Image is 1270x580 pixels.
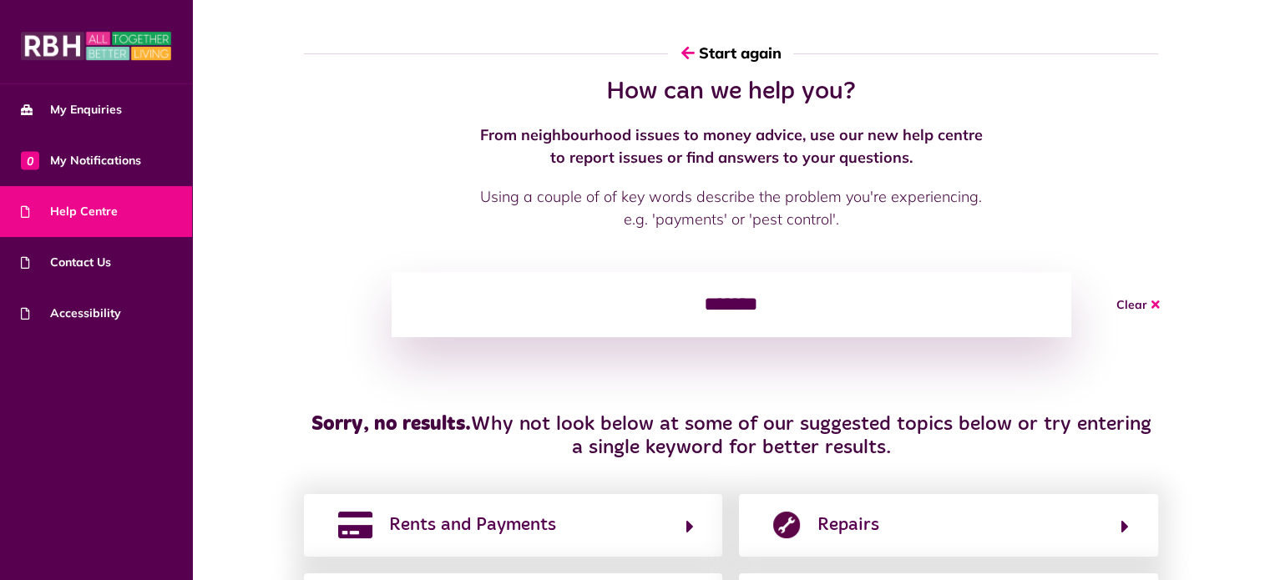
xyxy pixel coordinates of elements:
h2: How can we help you? [478,77,984,107]
img: MyRBH [21,29,171,63]
span: Contact Us [21,254,111,271]
button: Repairs [768,511,1128,539]
span: 0 [21,151,39,169]
strong: Sorry, no results. [311,414,470,434]
button: Rents and Payments [333,511,693,539]
span: Accessibility [21,305,121,322]
button: Clear [1096,272,1180,337]
span: My Enquiries [21,101,122,119]
button: Start again [668,29,793,77]
span: Rents and Payments [389,512,556,538]
p: Using a couple of of key words describe the problem you're experiencing. e.g. 'payments' or 'pest... [478,185,984,230]
span: Repairs [817,512,878,538]
h3: Why not look below at some of our suggested topics below or try entering a single keyword for bet... [304,412,1157,461]
strong: From neighbourhood issues to money advice, use our new help centre to report issues or find answe... [480,125,983,167]
img: rents-payments.png [338,512,372,538]
img: report-repair.png [773,512,800,538]
span: Help Centre [21,203,118,220]
span: My Notifications [21,152,141,169]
